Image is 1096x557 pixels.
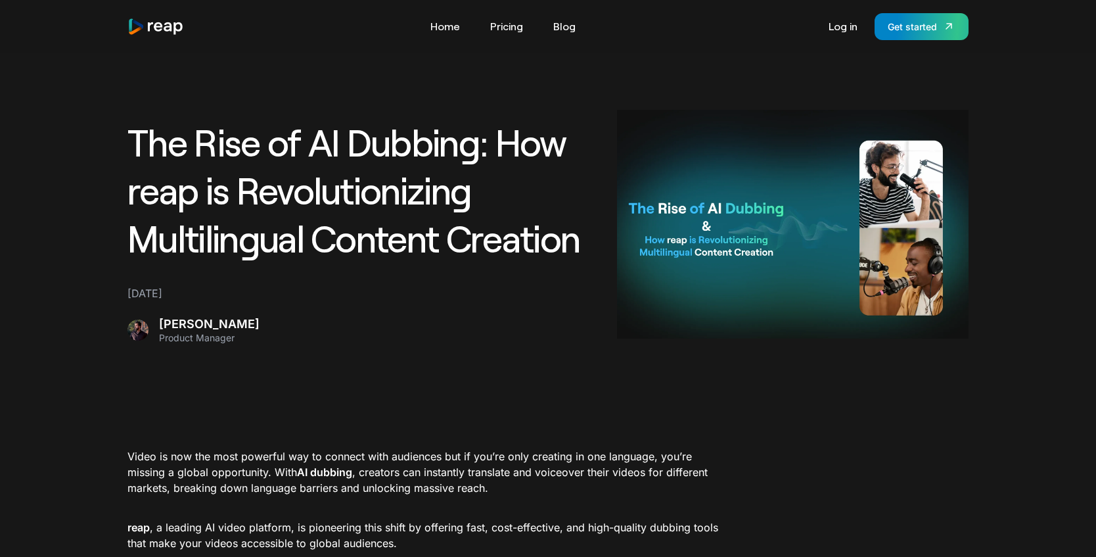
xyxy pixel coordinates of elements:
div: Product Manager [159,332,260,344]
img: reap logo [127,18,184,36]
img: AI Video Clipping and Respurposing [617,110,969,339]
div: [PERSON_NAME] [159,317,260,332]
p: Video is now the most powerful way to connect with audiences but if you’re only creating in one l... [127,448,721,496]
a: Pricing [484,16,530,37]
strong: AI dubbing [297,466,352,479]
a: Log in [822,16,864,37]
h1: The Rise of AI Dubbing: How reap is Revolutionizing Multilingual Content Creation [127,118,601,262]
a: Home [424,16,467,37]
a: Get started [875,13,969,40]
div: [DATE] [127,285,601,301]
p: , a leading AI video platform, is pioneering this shift by offering fast, cost-effective, and hig... [127,520,721,551]
strong: reap [127,521,150,534]
a: Blog [547,16,582,37]
a: home [127,18,184,36]
div: Get started [888,20,937,34]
